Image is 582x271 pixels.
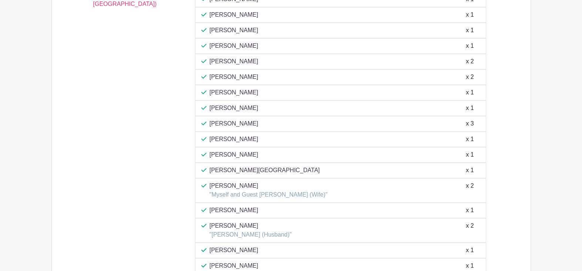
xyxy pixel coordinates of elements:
div: x 1 [466,206,474,215]
div: x 1 [466,88,474,97]
div: x 1 [466,10,474,19]
p: "Myself and Guest [PERSON_NAME] (Wife)" [209,190,327,199]
p: "[PERSON_NAME] (Husband)" [209,230,292,239]
div: x 2 [466,181,474,199]
p: [PERSON_NAME] [209,206,258,215]
p: [PERSON_NAME] [209,104,258,113]
p: [PERSON_NAME] [209,57,258,66]
div: x 1 [466,246,474,255]
p: [PERSON_NAME] [209,88,258,97]
p: [PERSON_NAME] [209,26,258,35]
p: [PERSON_NAME] [209,221,292,230]
div: x 1 [466,150,474,159]
p: [PERSON_NAME] [209,73,258,81]
div: x 1 [466,166,474,175]
div: x 2 [466,57,474,66]
p: [PERSON_NAME][GEOGRAPHIC_DATA] [209,166,320,175]
div: x 3 [466,119,474,128]
p: [PERSON_NAME] [209,119,258,128]
p: [PERSON_NAME] [209,41,258,50]
p: [PERSON_NAME] [209,261,258,270]
p: [PERSON_NAME] [209,181,327,190]
p: [PERSON_NAME] [209,246,258,255]
div: x 2 [466,221,474,239]
div: x 2 [466,73,474,81]
p: [PERSON_NAME] [209,135,258,144]
p: [PERSON_NAME] [209,10,258,19]
div: x 1 [466,104,474,113]
div: x 1 [466,26,474,35]
p: [PERSON_NAME] [209,150,258,159]
div: x 1 [466,135,474,144]
div: x 1 [466,41,474,50]
div: x 1 [466,261,474,270]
